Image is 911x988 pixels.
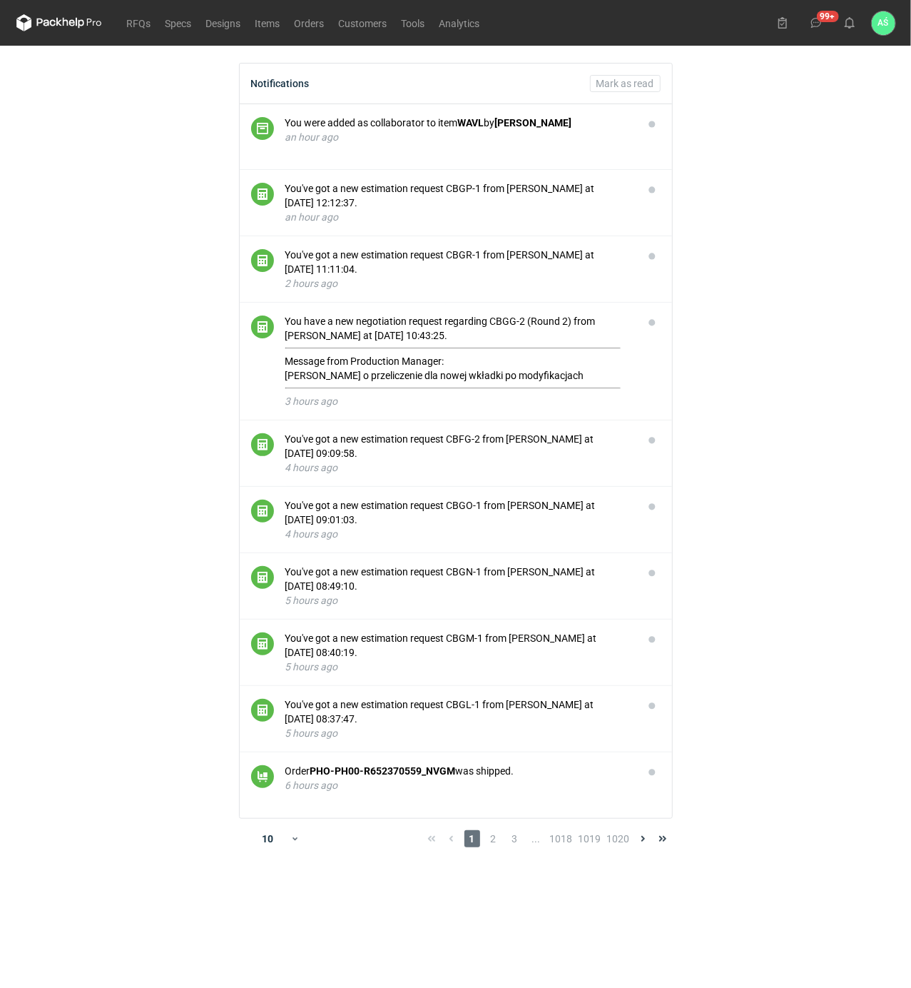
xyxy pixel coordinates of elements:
[590,75,661,92] button: Mark as read
[285,276,632,291] div: 2 hours ago
[285,764,632,792] button: OrderPHO-PH00-R652370559_NVGMwas shipped.6 hours ago
[16,14,102,31] svg: Packhelp Pro
[285,527,632,541] div: 4 hours ago
[285,498,632,527] div: You've got a new estimation request CBGO-1 from [PERSON_NAME] at [DATE] 09:01:03.
[199,14,248,31] a: Designs
[486,830,502,847] span: 2
[245,829,291,849] div: 10
[495,117,572,128] strong: [PERSON_NAME]
[805,11,828,34] button: 99+
[158,14,199,31] a: Specs
[285,565,632,593] div: You've got a new estimation request CBGN-1 from [PERSON_NAME] at [DATE] 08:49:10.
[607,830,630,847] span: 1020
[285,314,632,389] div: You have a new negotiation request regarding CBGG-2 (Round 2) from [PERSON_NAME] at [DATE] 10:43:...
[285,498,632,541] button: You've got a new estimation request CBGO-1 from [PERSON_NAME] at [DATE] 09:01:03.4 hours ago
[285,764,632,778] div: Order was shipped.
[248,14,287,31] a: Items
[285,697,632,740] button: You've got a new estimation request CBGL-1 from [PERSON_NAME] at [DATE] 08:37:47.5 hours ago
[285,394,632,408] div: 3 hours ago
[432,14,487,31] a: Analytics
[395,14,432,31] a: Tools
[285,248,632,276] div: You've got a new estimation request CBGR-1 from [PERSON_NAME] at [DATE] 11:11:04.
[550,830,573,847] span: 1018
[285,697,632,726] div: You've got a new estimation request CBGL-1 from [PERSON_NAME] at [DATE] 08:37:47.
[285,181,632,224] button: You've got a new estimation request CBGP-1 from [PERSON_NAME] at [DATE] 12:12:37.an hour ago
[285,593,632,608] div: 5 hours ago
[285,460,632,475] div: 4 hours ago
[596,79,654,89] span: Mark as read
[332,14,395,31] a: Customers
[285,631,632,660] div: You've got a new estimation request CBGM-1 from [PERSON_NAME] at [DATE] 08:40:19.
[285,116,632,130] div: You were added as collaborator to item by
[285,210,632,224] div: an hour ago
[285,130,632,144] div: an hour ago
[285,432,632,460] div: You've got a new estimation request CBFG-2 from [PERSON_NAME] at [DATE] 09:09:58.
[285,565,632,608] button: You've got a new estimation request CBGN-1 from [PERSON_NAME] at [DATE] 08:49:10.5 hours ago
[285,631,632,674] button: You've got a new estimation request CBGM-1 from [PERSON_NAME] at [DATE] 08:40:19.5 hours ago
[529,830,544,847] span: ...
[310,765,456,777] strong: PHO-PH00-R652370559_NVGM
[464,830,480,847] span: 1
[285,778,632,792] div: 6 hours ago
[251,78,310,89] div: Notifications
[507,830,523,847] span: 3
[285,181,632,210] div: You've got a new estimation request CBGP-1 from [PERSON_NAME] at [DATE] 12:12:37.
[285,726,632,740] div: 5 hours ago
[120,14,158,31] a: RFQs
[579,830,601,847] span: 1019
[872,11,895,35] button: AŚ
[285,314,632,408] button: You have a new negotiation request regarding CBGG-2 (Round 2) from [PERSON_NAME] at [DATE] 10:43:...
[285,248,632,291] button: You've got a new estimation request CBGR-1 from [PERSON_NAME] at [DATE] 11:11:04.2 hours ago
[287,14,332,31] a: Orders
[285,660,632,674] div: 5 hours ago
[872,11,895,35] div: Adrian Świerżewski
[285,432,632,475] button: You've got a new estimation request CBFG-2 from [PERSON_NAME] at [DATE] 09:09:58.4 hours ago
[285,116,632,144] button: You were added as collaborator to itemWAVLby[PERSON_NAME]an hour ago
[458,117,484,128] strong: WAVL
